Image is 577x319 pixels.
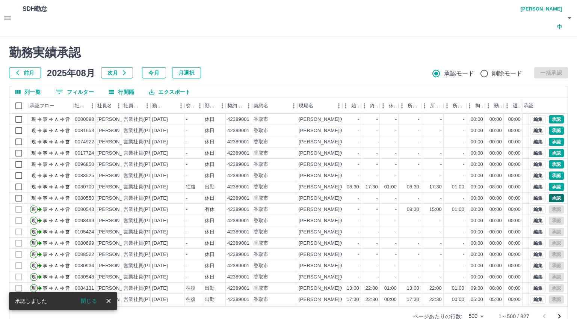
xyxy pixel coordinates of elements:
div: 42389001 [227,172,249,179]
div: 0017724 [75,150,94,157]
div: 42389001 [227,195,249,202]
div: 営業社員(P契約) [124,138,160,146]
div: 休日 [205,127,214,134]
div: - [376,172,378,179]
div: 勤務区分 [205,98,217,114]
div: - [440,195,442,202]
div: [PERSON_NAME] [97,116,138,123]
button: 編集 [530,172,546,180]
button: メニュー [113,100,124,111]
div: [PERSON_NAME][GEOGRAPHIC_DATA]周辺地区複合公共施設 [299,150,441,157]
div: 香取市 [254,116,268,123]
div: 00:00 [489,172,502,179]
h5: 2025年08月 [47,67,95,78]
div: 00:00 [471,195,483,202]
text: 事 [43,207,47,212]
text: 営 [65,196,70,201]
div: 有休 [205,206,214,213]
text: 事 [43,117,47,122]
div: - [463,161,464,168]
div: 08:30 [347,184,359,191]
text: 現 [32,162,36,167]
div: - [358,172,359,179]
div: [PERSON_NAME] [97,172,138,179]
button: フィルター表示 [50,86,100,98]
div: 遅刻等 [504,98,523,114]
div: [PERSON_NAME][GEOGRAPHIC_DATA]周辺地区複合公共施設 [299,161,441,168]
div: [PERSON_NAME] [97,138,138,146]
div: 休憩 [389,98,397,114]
button: エクスポート [143,86,196,98]
button: メニュー [243,100,254,111]
button: 承認 [549,138,564,146]
div: - [395,206,397,213]
button: 列選択 [9,86,47,98]
div: - [395,116,397,123]
div: 香取市 [254,206,268,213]
div: 休憩 [380,98,399,114]
div: 終業 [370,98,378,114]
button: 編集 [530,228,546,236]
div: 出勤 [205,184,214,191]
div: 契約コード [227,98,243,114]
div: - [376,195,378,202]
div: - [186,217,187,224]
div: - [440,172,442,179]
div: 00:00 [508,138,521,146]
button: 編集 [530,126,546,135]
div: 00:00 [471,172,483,179]
text: 営 [65,173,70,178]
div: 営業社員(PT契約) [124,161,163,168]
div: 09:00 [471,184,483,191]
div: 承認フロー [30,98,54,114]
button: 次月 [101,67,133,78]
div: 42389001 [227,184,249,191]
div: 08:30 [407,184,419,191]
div: 0080550 [75,195,94,202]
div: - [395,172,397,179]
div: 0080543 [75,206,94,213]
div: 42389001 [227,127,249,134]
div: [PERSON_NAME] [97,195,138,202]
button: 承認 [549,160,564,169]
button: 閉じる [75,295,103,307]
div: [DATE] [152,184,168,191]
div: 00:00 [471,206,483,213]
div: [DATE] [152,138,168,146]
div: 00:00 [489,150,502,157]
div: - [395,150,397,157]
div: - [358,217,359,224]
div: - [418,161,419,168]
button: 承認 [549,115,564,123]
div: [PERSON_NAME][GEOGRAPHIC_DATA]周辺地区複合公共施設 [299,195,441,202]
div: - [376,150,378,157]
div: 終業 [361,98,380,114]
div: 営業社員(P契約) [124,195,160,202]
div: 営業社員(P契約) [124,184,160,191]
div: - [376,206,378,213]
div: 勤務日 [152,98,165,114]
div: 0074922 [75,138,94,146]
div: 所定終業 [421,98,444,114]
div: - [463,116,464,123]
div: 社員区分 [122,98,151,114]
div: 42389001 [227,206,249,213]
div: 00:00 [508,184,521,191]
div: - [463,150,464,157]
div: 承認 [522,98,561,114]
div: - [440,127,442,134]
div: - [358,116,359,123]
text: Ａ [54,150,59,156]
div: 営業社員(PT契約) [124,172,163,179]
div: - [376,138,378,146]
div: 遅刻等 [513,98,521,114]
button: 編集 [530,295,546,304]
div: 現場名 [297,98,342,114]
div: 所定休憩 [444,98,466,114]
div: 交通費 [184,98,203,114]
div: - [418,116,419,123]
button: 前月 [9,67,41,78]
div: 社員番号 [75,98,87,114]
div: 承認フロー [28,98,73,114]
button: 編集 [530,183,546,191]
